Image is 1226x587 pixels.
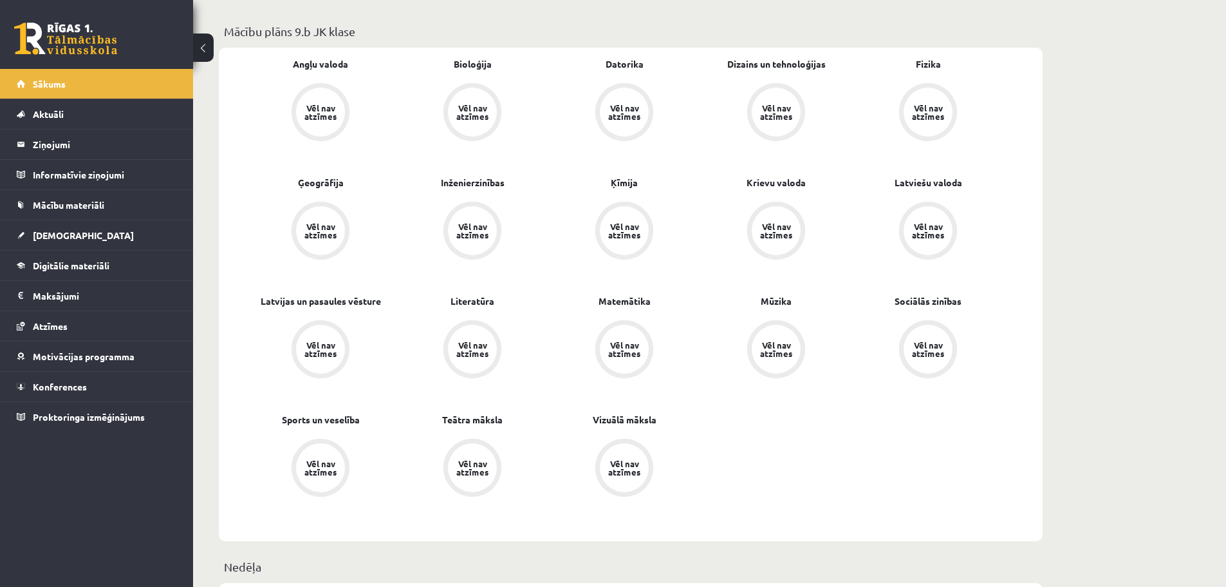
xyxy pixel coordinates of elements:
[758,341,794,358] div: Vēl nav atzīmes
[606,341,642,358] div: Vēl nav atzīmes
[606,104,642,120] div: Vēl nav atzīmes
[33,130,177,159] legend: Ziņojumi
[454,222,490,239] div: Vēl nav atzīmes
[454,459,490,476] div: Vēl nav atzīmes
[17,69,177,99] a: Sākums
[916,57,941,71] a: Fizika
[33,320,68,332] span: Atzīmes
[548,439,700,499] a: Vēl nav atzīmes
[17,311,177,341] a: Atzīmes
[910,341,946,358] div: Vēl nav atzīmes
[298,176,344,189] a: Ģeogrāfija
[17,190,177,220] a: Mācību materiāli
[852,202,1004,262] a: Vēl nav atzīmes
[245,320,396,381] a: Vēl nav atzīmes
[606,57,644,71] a: Datorika
[33,108,64,120] span: Aktuāli
[727,57,826,71] a: Dizains un tehnoloģijas
[700,83,852,144] a: Vēl nav atzīmes
[700,320,852,381] a: Vēl nav atzīmes
[747,176,806,189] a: Krievu valoda
[895,176,962,189] a: Latviešu valoda
[33,160,177,189] legend: Informatīvie ziņojumi
[17,342,177,371] a: Motivācijas programma
[548,83,700,144] a: Vēl nav atzīmes
[396,202,548,262] a: Vēl nav atzīmes
[293,57,348,71] a: Angļu valoda
[454,341,490,358] div: Vēl nav atzīmes
[593,413,656,427] a: Vizuālā māksla
[302,104,339,120] div: Vēl nav atzīmes
[852,320,1004,381] a: Vēl nav atzīmes
[396,320,548,381] a: Vēl nav atzīmes
[758,222,794,239] div: Vēl nav atzīmes
[33,199,104,211] span: Mācību materiāli
[606,459,642,476] div: Vēl nav atzīmes
[33,351,135,362] span: Motivācijas programma
[852,83,1004,144] a: Vēl nav atzīmes
[33,381,87,392] span: Konferences
[33,260,109,271] span: Digitālie materiāli
[33,281,177,311] legend: Maksājumi
[245,439,396,499] a: Vēl nav atzīmes
[761,294,792,308] a: Mūzika
[758,104,794,120] div: Vēl nav atzīmes
[606,222,642,239] div: Vēl nav atzīmes
[302,341,339,358] div: Vēl nav atzīmes
[910,104,946,120] div: Vēl nav atzīmes
[261,294,381,308] a: Latvijas un pasaules vēsture
[33,229,134,241] span: [DEMOGRAPHIC_DATA]
[302,222,339,239] div: Vēl nav atzīmes
[17,281,177,311] a: Maksājumi
[599,294,651,308] a: Matemātika
[441,176,505,189] a: Inženierzinības
[17,160,177,189] a: Informatīvie ziņojumi
[700,202,852,262] a: Vēl nav atzīmes
[14,23,117,55] a: Rīgas 1. Tālmācības vidusskola
[17,372,177,401] a: Konferences
[910,222,946,239] div: Vēl nav atzīmes
[396,83,548,144] a: Vēl nav atzīmes
[442,413,503,427] a: Teātra māksla
[450,294,494,308] a: Literatūra
[611,176,638,189] a: Ķīmija
[17,130,177,159] a: Ziņojumi
[33,411,145,423] span: Proktoringa izmēģinājums
[17,402,177,432] a: Proktoringa izmēģinājums
[454,104,490,120] div: Vēl nav atzīmes
[282,413,360,427] a: Sports un veselība
[224,558,1037,575] p: Nedēļa
[548,202,700,262] a: Vēl nav atzīmes
[302,459,339,476] div: Vēl nav atzīmes
[245,83,396,144] a: Vēl nav atzīmes
[33,78,66,90] span: Sākums
[548,320,700,381] a: Vēl nav atzīmes
[17,220,177,250] a: [DEMOGRAPHIC_DATA]
[17,251,177,280] a: Digitālie materiāli
[895,294,961,308] a: Sociālās zinības
[245,202,396,262] a: Vēl nav atzīmes
[396,439,548,499] a: Vēl nav atzīmes
[17,99,177,129] a: Aktuāli
[454,57,492,71] a: Bioloģija
[224,23,1037,40] p: Mācību plāns 9.b JK klase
